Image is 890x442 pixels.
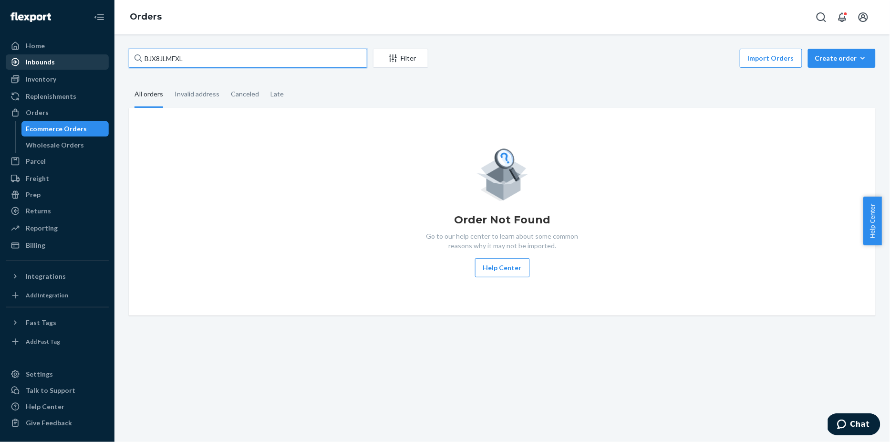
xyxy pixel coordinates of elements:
img: Flexport logo [10,12,51,22]
img: Empty list [476,146,528,201]
div: Talk to Support [26,386,75,395]
a: Wholesale Orders [21,137,109,153]
div: Billing [26,241,45,250]
a: Orders [6,105,109,120]
button: Open Search Box [812,8,831,27]
button: Import Orders [740,49,802,68]
div: Parcel [26,157,46,166]
div: Canceled [231,82,259,106]
a: Prep [6,187,109,202]
button: Give Feedback [6,415,109,431]
div: Wholesale Orders [26,140,84,150]
div: Fast Tags [26,318,56,327]
input: Search orders [129,49,367,68]
button: Open account menu [854,8,873,27]
div: Settings [26,369,53,379]
div: Reporting [26,223,58,233]
div: Filter [373,53,428,63]
ol: breadcrumbs [122,3,169,31]
p: Go to our help center to learn about some common reasons why it may not be imported. [419,232,586,251]
iframe: Opens a widget where you can chat to one of our agents [828,413,880,437]
div: Invalid address [175,82,219,106]
div: Add Fast Tag [26,337,60,346]
a: Returns [6,203,109,219]
a: Reporting [6,221,109,236]
a: Add Fast Tag [6,334,109,349]
div: Help Center [26,402,64,411]
button: Close Navigation [90,8,109,27]
div: Late [270,82,284,106]
div: Add Integration [26,291,68,299]
a: Orders [130,11,162,22]
button: Talk to Support [6,383,109,398]
h1: Order Not Found [454,212,550,228]
div: Prep [26,190,41,200]
div: Orders [26,108,49,117]
a: Help Center [6,399,109,414]
button: Open notifications [833,8,852,27]
button: Integrations [6,269,109,284]
div: Ecommerce Orders [26,124,87,134]
div: Replenishments [26,92,76,101]
a: Inventory [6,72,109,87]
div: Create order [815,53,869,63]
button: Filter [373,49,428,68]
button: Fast Tags [6,315,109,330]
div: Integrations [26,272,66,281]
button: Help Center [475,258,530,277]
div: Freight [26,174,49,183]
button: Create order [808,49,876,68]
div: Returns [26,206,51,216]
button: Help Center [863,197,882,245]
a: Freight [6,171,109,186]
a: Ecommerce Orders [21,121,109,137]
a: Parcel [6,154,109,169]
a: Home [6,38,109,53]
div: Give Feedback [26,418,72,428]
a: Replenishments [6,89,109,104]
div: Inbounds [26,57,55,67]
a: Settings [6,367,109,382]
div: All orders [135,82,163,108]
div: Home [26,41,45,51]
a: Add Integration [6,288,109,303]
a: Inbounds [6,54,109,70]
a: Billing [6,238,109,253]
div: Inventory [26,74,56,84]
